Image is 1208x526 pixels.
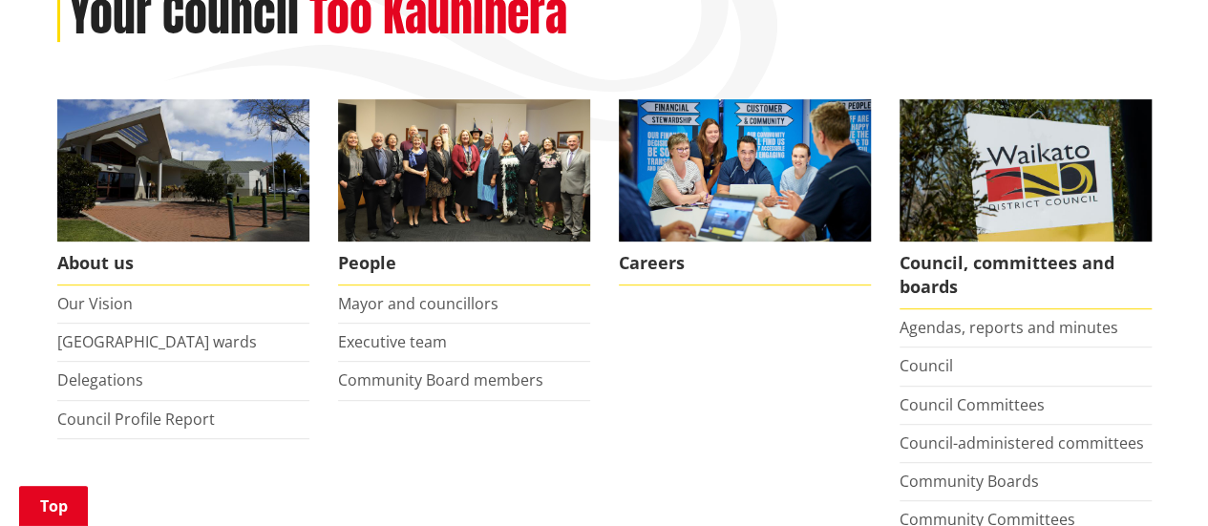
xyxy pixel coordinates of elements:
span: Council, committees and boards [900,242,1152,309]
a: Delegations [57,369,143,390]
a: WDC Building 0015 About us [57,99,309,285]
a: 2022 Council People [338,99,590,285]
a: Careers [619,99,871,285]
a: Executive team [338,331,447,352]
img: WDC Building 0015 [57,99,309,242]
a: Top [19,486,88,526]
a: Mayor and councillors [338,293,498,314]
a: Agendas, reports and minutes [900,317,1118,338]
a: [GEOGRAPHIC_DATA] wards [57,331,257,352]
iframe: Messenger Launcher [1120,446,1189,515]
a: Council-administered committees [900,432,1144,453]
span: People [338,242,590,285]
a: Our Vision [57,293,133,314]
a: Waikato-District-Council-sign Council, committees and boards [900,99,1152,309]
img: Waikato-District-Council-sign [900,99,1152,242]
span: About us [57,242,309,285]
img: Office staff in meeting - Career page [619,99,871,242]
a: Council Profile Report [57,409,215,430]
img: 2022 Council [338,99,590,242]
a: Council Committees [900,394,1045,415]
a: Community Board members [338,369,543,390]
span: Careers [619,242,871,285]
a: Council [900,355,953,376]
a: Community Boards [900,471,1039,492]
